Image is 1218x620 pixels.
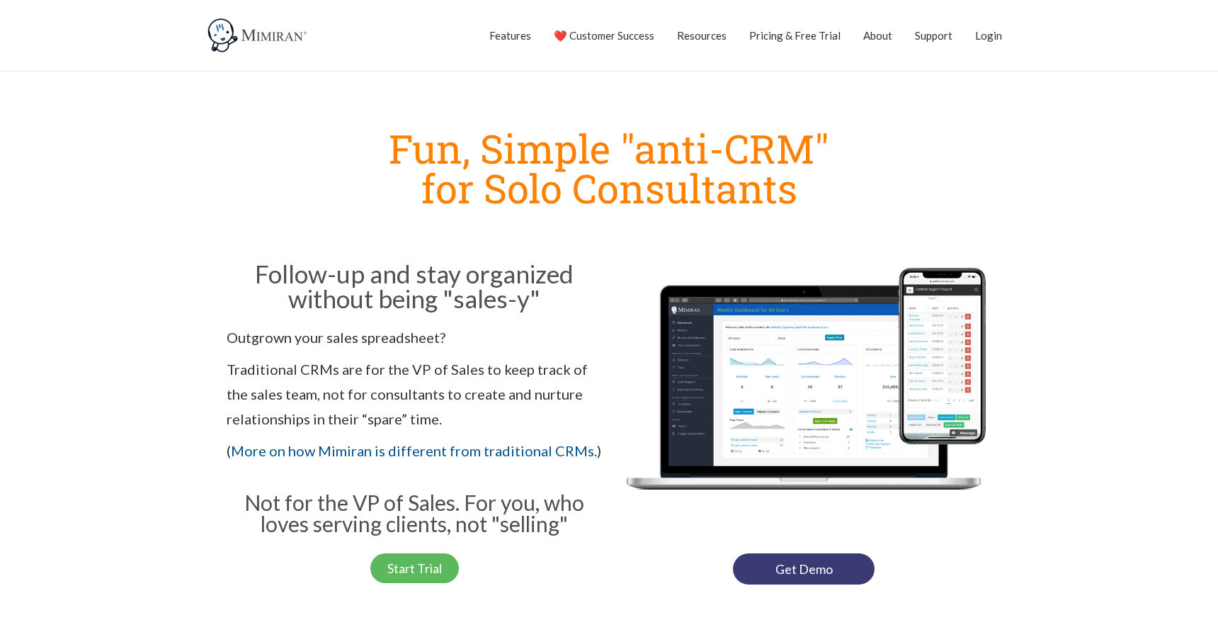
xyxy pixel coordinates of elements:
[231,442,594,459] a: More on how Mimiran is different from traditional CRMs
[220,128,998,208] h1: Fun, Simple "anti-CRM" for Solo Consultants
[205,18,312,53] img: Mimiran CRM
[975,18,1002,53] a: Login
[227,261,602,311] h2: Follow-up and stay organized without being "sales-y"
[915,18,952,53] a: Support
[370,553,459,583] a: Start Trial
[227,325,602,350] p: Outgrown your sales spreadsheet?
[227,357,602,432] p: Traditional CRMs are for the VP of Sales to keep track of the sales team, not for consultants to ...
[677,18,727,53] a: Resources
[863,18,892,53] a: About
[227,442,601,459] span: ( .)
[733,553,875,585] a: Get Demo
[554,18,654,53] a: ❤️ Customer Success
[227,492,602,534] h3: Not for the VP of Sales. For you, who loves serving clients, not "selling"
[616,257,991,539] img: Mimiran CRM for solo consultants dashboard mobile
[489,18,531,53] a: Features
[387,562,442,575] span: Start Trial
[749,18,841,53] a: Pricing & Free Trial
